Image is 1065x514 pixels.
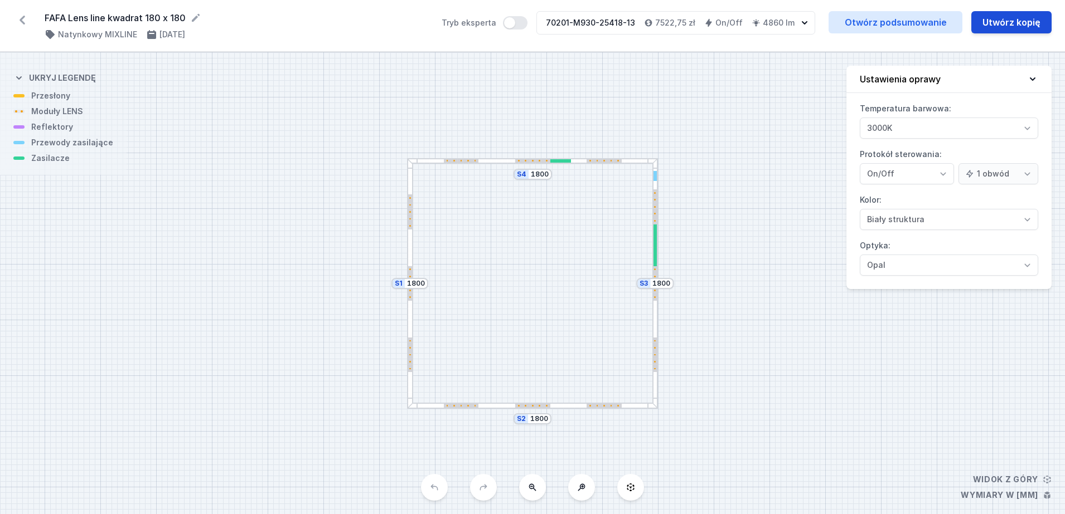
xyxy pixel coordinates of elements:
[29,72,96,84] h4: Ukryj legendę
[860,72,941,86] h4: Ustawienia oprawy
[652,279,670,288] input: Wymiar [mm]
[655,17,695,28] h4: 7522,75 zł
[715,17,743,28] h4: On/Off
[13,63,96,90] button: Ukryj legendę
[190,12,201,23] button: Edytuj nazwę projektu
[442,16,527,30] label: Tryb eksperta
[860,254,1038,276] select: Optyka:
[971,11,1052,33] button: Utwórz kopię
[860,163,954,184] select: Protokół sterowania:
[159,29,185,40] h4: [DATE]
[958,163,1038,184] select: Protokół sterowania:
[860,100,1038,139] label: Temperatura barwowa:
[536,11,815,35] button: 70201-M930-25418-137522,75 złOn/Off4860 lm
[829,11,962,33] a: Otwórz podsumowanie
[846,66,1052,93] button: Ustawienia oprawy
[546,17,635,28] div: 70201-M930-25418-13
[531,170,549,179] input: Wymiar [mm]
[45,11,428,25] form: FAFA Lens line kwadrat 180 x 180
[530,414,548,423] input: Wymiar [mm]
[58,29,137,40] h4: Natynkowy MIXLINE
[503,16,527,30] button: Tryb eksperta
[763,17,795,28] h4: 4860 lm
[860,237,1038,276] label: Optyka:
[860,191,1038,230] label: Kolor:
[860,209,1038,230] select: Kolor:
[407,279,425,288] input: Wymiar [mm]
[860,118,1038,139] select: Temperatura barwowa:
[860,145,1038,184] label: Protokół sterowania:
